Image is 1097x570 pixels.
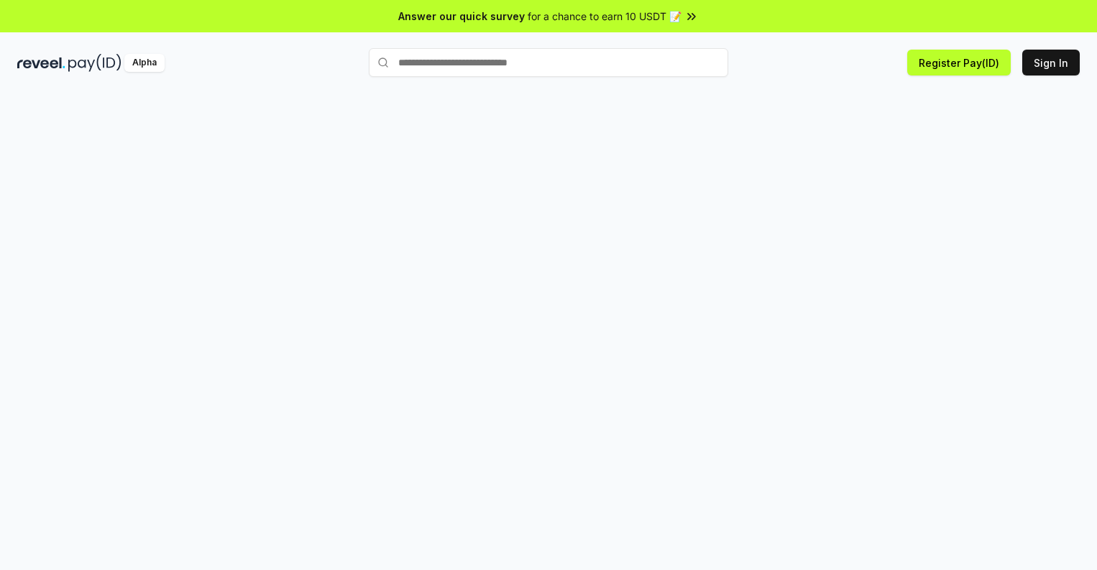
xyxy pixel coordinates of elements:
[907,50,1011,75] button: Register Pay(ID)
[528,9,681,24] span: for a chance to earn 10 USDT 📝
[124,54,165,72] div: Alpha
[398,9,525,24] span: Answer our quick survey
[68,54,121,72] img: pay_id
[1022,50,1080,75] button: Sign In
[17,54,65,72] img: reveel_dark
